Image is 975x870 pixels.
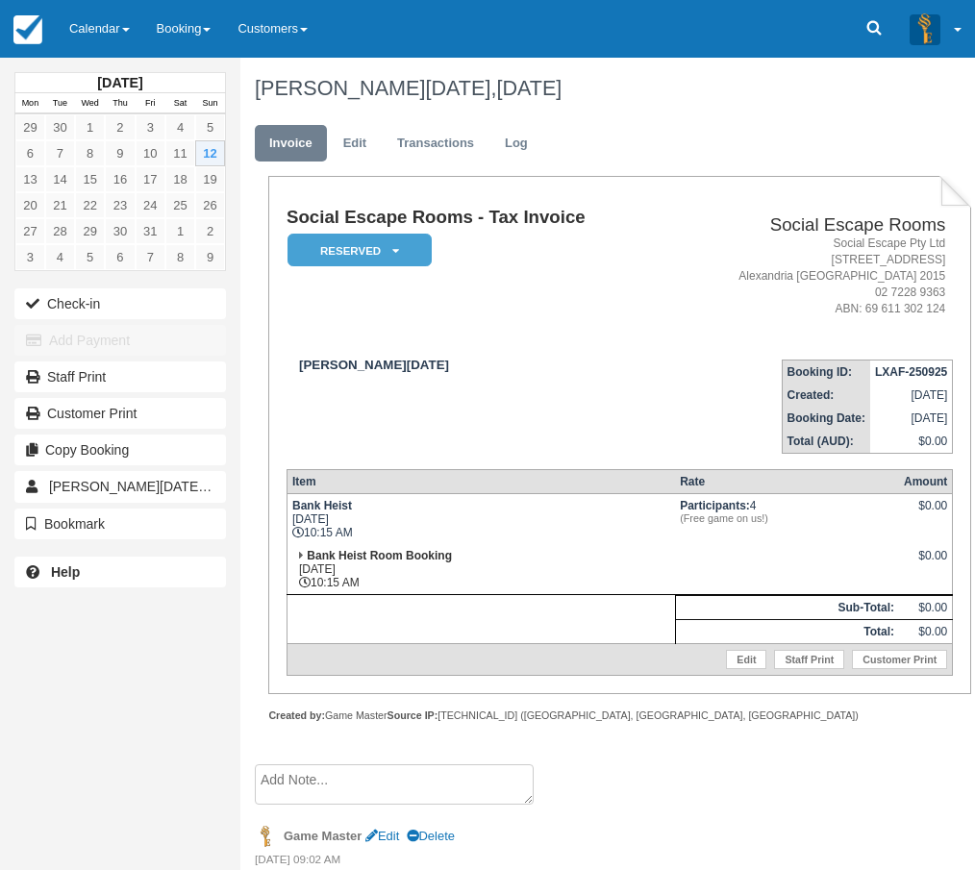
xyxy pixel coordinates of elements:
a: 4 [45,244,75,270]
strong: Bank Heist Room Booking [307,549,452,562]
th: Booking Date: [782,407,870,430]
h2: Social Escape Rooms [677,215,946,236]
a: Transactions [383,125,488,162]
th: Total: [675,620,899,644]
a: 29 [75,218,105,244]
a: 12 [195,140,225,166]
a: [PERSON_NAME][DATE] 1 [14,471,226,502]
strong: Game Master [284,829,362,843]
span: [DATE] [496,76,562,100]
td: [DATE] [870,407,953,430]
button: Check-in [14,288,226,319]
a: 6 [15,140,45,166]
span: [PERSON_NAME][DATE] [49,479,212,494]
th: Created: [782,384,870,407]
a: 7 [45,140,75,166]
a: 5 [75,244,105,270]
th: Sun [195,93,225,114]
a: 1 [75,114,105,140]
img: checkfront-main-nav-mini-logo.png [13,15,42,44]
a: 17 [136,166,165,192]
a: 9 [105,140,135,166]
strong: Participants [680,499,750,512]
a: Log [490,125,542,162]
a: 30 [105,218,135,244]
a: 3 [136,114,165,140]
td: $0.00 [899,596,953,620]
button: Copy Booking [14,435,226,465]
th: Wed [75,93,105,114]
a: 8 [165,244,195,270]
img: A3 [910,13,940,44]
a: 20 [15,192,45,218]
a: 24 [136,192,165,218]
strong: Source IP: [387,709,438,721]
th: Sub-Total: [675,596,899,620]
div: Game Master [TECHNICAL_ID] ([GEOGRAPHIC_DATA], [GEOGRAPHIC_DATA], [GEOGRAPHIC_DATA]) [268,708,971,723]
a: 21 [45,192,75,218]
a: 18 [165,166,195,192]
th: Sat [165,93,195,114]
h1: Social Escape Rooms - Tax Invoice [287,208,669,228]
a: 23 [105,192,135,218]
a: Staff Print [14,361,226,392]
address: Social Escape Pty Ltd [STREET_ADDRESS] Alexandria [GEOGRAPHIC_DATA] 2015 02 7228 9363 ABN: 69 611... [677,236,946,318]
a: 22 [75,192,105,218]
strong: Created by: [268,709,325,721]
strong: LXAF-250925 [875,365,947,379]
td: [DATE] 10:15 AM [287,544,675,595]
b: Help [51,564,80,580]
a: 28 [45,218,75,244]
td: [DATE] [870,384,953,407]
th: Rate [675,470,899,494]
a: 30 [45,114,75,140]
a: 2 [105,114,135,140]
a: 11 [165,140,195,166]
a: 9 [195,244,225,270]
a: Customer Print [14,398,226,429]
a: 14 [45,166,75,192]
th: Fri [136,93,165,114]
a: 7 [136,244,165,270]
a: 3 [15,244,45,270]
a: Customer Print [852,650,947,669]
a: 6 [105,244,135,270]
strong: Bank Heist [292,499,352,512]
a: Edit [726,650,766,669]
td: 4 [675,494,899,545]
th: Booking ID: [782,360,870,385]
div: $0.00 [904,549,947,578]
a: 10 [136,140,165,166]
th: Total (AUD): [782,430,870,454]
a: 13 [15,166,45,192]
em: Reserved [287,234,432,267]
a: 19 [195,166,225,192]
a: 5 [195,114,225,140]
a: 31 [136,218,165,244]
a: 1 [165,218,195,244]
em: (Free game on us!) [680,512,894,524]
th: Item [287,470,675,494]
a: 15 [75,166,105,192]
strong: [DATE] [97,75,142,90]
a: Staff Print [774,650,844,669]
a: Reserved [287,233,425,268]
div: $0.00 [904,499,947,528]
td: $0.00 [870,430,953,454]
a: Delete [407,829,455,843]
button: Add Payment [14,325,226,356]
a: Edit [365,829,399,843]
span: 1 [206,479,224,496]
a: 26 [195,192,225,218]
a: Edit [329,125,381,162]
a: 2 [195,218,225,244]
a: 25 [165,192,195,218]
th: Tue [45,93,75,114]
a: Help [14,557,226,587]
a: 29 [15,114,45,140]
a: 8 [75,140,105,166]
h1: [PERSON_NAME][DATE], [255,77,958,100]
td: $0.00 [899,620,953,644]
th: Mon [15,93,45,114]
th: Amount [899,470,953,494]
